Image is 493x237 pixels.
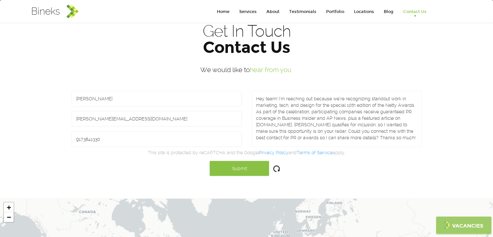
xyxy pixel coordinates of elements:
img: Bineks [66,5,78,18]
img: contact-form-loader.gif [269,165,284,173]
span: Vacancies [452,222,483,230]
a: Privacy Policy [259,150,288,155]
span: hear from you. [250,66,293,74]
a: Vacancies [436,217,491,234]
input: Phone (International Format) [72,131,242,147]
input: Name* [72,91,242,106]
p: We would like to [67,65,427,74]
input: Submit [209,161,269,176]
input: E-mail* [72,111,242,127]
a: Bineks [28,1,82,18]
a: Services [234,5,262,18]
span: Bineks [31,6,60,17]
small: Get In Touch [203,21,291,41]
a: Testimonials [284,5,321,18]
a: About [262,5,284,18]
a: Terms of Service [297,150,333,155]
a: Zoom in [4,203,14,212]
a: Blog [379,5,398,18]
a: Locations [349,5,379,18]
img: link_to_vacancies [444,221,451,229]
a: Home [212,5,234,18]
a: Zoom out [4,212,14,222]
a: Contact Us [398,5,431,18]
div: This site is protected by reCAPTCHA and the Google and apply. [67,149,427,156]
a: Portfolio [321,5,349,18]
strong: Contact Us [203,38,290,57]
